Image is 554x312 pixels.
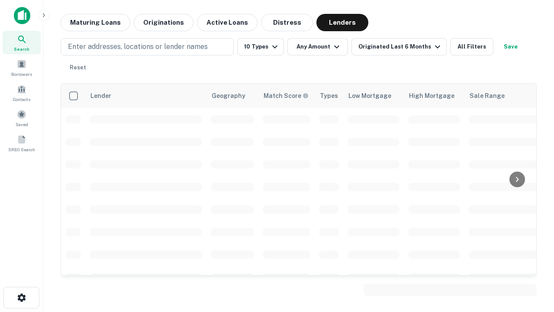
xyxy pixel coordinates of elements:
a: Search [3,31,41,54]
a: Saved [3,106,41,130]
div: Geography [212,91,245,101]
div: Types [320,91,338,101]
div: Lender [90,91,111,101]
th: Low Mortgage [343,84,404,108]
a: Contacts [3,81,41,104]
span: Borrowers [11,71,32,78]
div: Capitalize uses an advanced AI algorithm to match your search with the best lender. The match sco... [264,91,309,101]
span: Search [14,45,29,52]
button: Reset [64,59,92,76]
a: SREO Search [3,131,41,155]
th: Geography [206,84,258,108]
button: Distress [261,14,313,31]
button: Save your search to get updates of matches that match your search criteria. [497,38,525,55]
button: All Filters [450,38,493,55]
button: Active Loans [197,14,258,31]
th: High Mortgage [404,84,464,108]
button: Any Amount [287,38,348,55]
div: Low Mortgage [348,91,391,101]
h6: Match Score [264,91,307,101]
th: Sale Range [464,84,542,108]
th: Lender [85,84,206,108]
div: Sale Range [470,91,505,101]
th: Types [315,84,343,108]
button: Enter addresses, locations or lender names [61,38,234,55]
div: High Mortgage [409,91,454,101]
p: Enter addresses, locations or lender names [68,42,208,52]
button: Maturing Loans [61,14,130,31]
th: Capitalize uses an advanced AI algorithm to match your search with the best lender. The match sco... [258,84,315,108]
span: Saved [16,121,28,128]
button: Originated Last 6 Months [351,38,447,55]
img: capitalize-icon.png [14,7,30,24]
span: Contacts [13,96,30,103]
a: Borrowers [3,56,41,79]
span: SREO Search [8,146,35,153]
button: 10 Types [237,38,284,55]
button: Originations [134,14,193,31]
button: Lenders [316,14,368,31]
div: Originated Last 6 Months [358,42,443,52]
iframe: Chat Widget [511,215,554,257]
